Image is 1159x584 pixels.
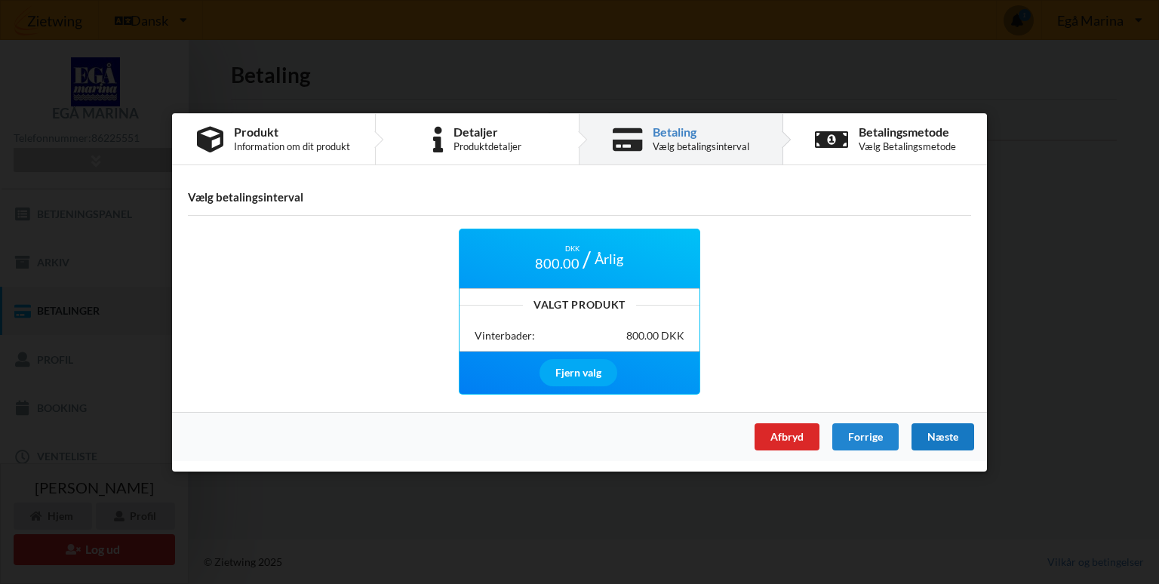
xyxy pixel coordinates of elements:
div: Fjern valg [540,359,617,386]
div: Afbryd [755,423,819,450]
div: Betalingsmetode [859,126,956,138]
div: Vinterbader: [475,328,535,343]
div: Valgt Produkt [460,300,699,310]
div: Vælg Betalingsmetode [859,140,956,152]
span: DKK [565,244,579,254]
div: 800.00 DKK [626,328,684,343]
div: Vælg betalingsinterval [653,140,749,152]
div: Næste [912,423,974,450]
span: 800.00 [535,254,579,273]
div: Information om dit produkt [234,140,350,152]
div: Betaling [653,126,749,138]
div: Produkt [234,126,350,138]
h4: Vælg betalingsinterval [188,190,971,204]
div: Produktdetaljer [453,140,521,152]
div: Detaljer [453,126,521,138]
div: Årlig [587,244,631,273]
div: Forrige [832,423,899,450]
